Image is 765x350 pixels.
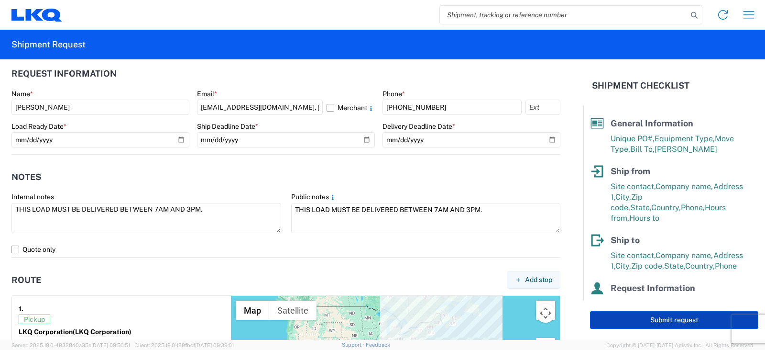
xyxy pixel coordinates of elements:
[634,299,656,308] span: Email,
[656,251,713,260] span: Company name,
[269,301,317,320] button: Show satellite imagery
[592,80,689,91] h2: Shipment Checklist
[19,315,50,324] span: Pickup
[11,122,66,131] label: Load Ready Date
[91,342,130,348] span: [DATE] 09:50:51
[382,122,455,131] label: Delivery Deadline Date
[630,203,651,212] span: State,
[440,6,688,24] input: Shipment, tracking or reference number
[195,342,234,348] span: [DATE] 09:39:01
[656,182,713,191] span: Company name,
[11,342,130,348] span: Server: 2025.19.0-49328d0a35e
[11,69,117,79] h2: Request Information
[611,134,655,143] span: Unique PO#,
[631,261,664,271] span: Zip code,
[651,203,681,212] span: Country,
[685,261,715,271] span: Country,
[611,235,640,245] span: Ship to
[11,275,41,285] h2: Route
[611,182,656,191] span: Site contact,
[11,242,560,257] label: Quote only
[611,166,650,176] span: Ship from
[715,261,737,271] span: Phone
[11,39,86,50] h2: Shipment Request
[536,301,555,320] button: Toggle fullscreen view
[615,192,631,202] span: City,
[19,303,23,315] strong: 1.
[291,192,337,201] label: Public notes
[655,134,715,143] span: Equipment Type,
[611,283,695,293] span: Request Information
[615,261,631,271] span: City,
[197,90,217,98] label: Email
[525,100,560,115] input: Ext
[11,172,41,182] h2: Notes
[327,100,375,115] label: Merchant
[236,301,269,320] button: Show street map
[611,118,693,128] span: General Information
[656,299,679,308] span: Phone,
[525,275,552,284] span: Add stop
[507,271,560,289] button: Add stop
[606,341,754,350] span: Copyright © [DATE]-[DATE] Agistix Inc., All Rights Reserved
[655,145,717,154] span: [PERSON_NAME]
[664,261,685,271] span: State,
[611,251,656,260] span: Site contact,
[681,203,705,212] span: Phone,
[629,214,659,223] span: Hours to
[19,328,131,336] strong: LKQ Corporation
[134,342,234,348] span: Client: 2025.19.0-129fbcf
[366,342,390,348] a: Feedback
[630,145,655,154] span: Bill To,
[11,192,54,201] label: Internal notes
[342,342,366,348] a: Support
[73,328,131,336] span: (LKQ Corporation)
[197,122,258,131] label: Ship Deadline Date
[611,299,634,308] span: Name,
[536,304,555,323] button: Map camera controls
[590,311,758,329] button: Submit request
[11,90,33,98] label: Name
[382,90,405,98] label: Phone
